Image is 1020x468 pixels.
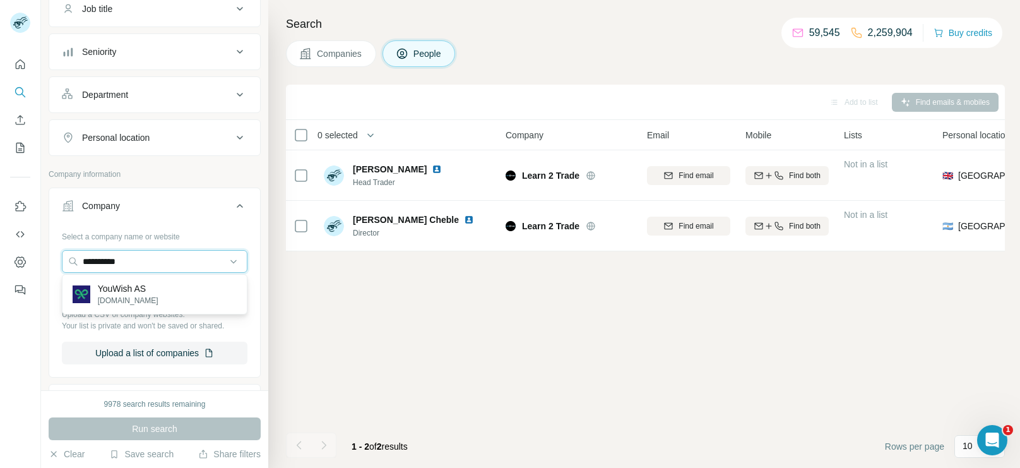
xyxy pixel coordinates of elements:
div: Select a company name or website [62,226,247,243]
div: Personal location [82,131,150,144]
span: of [369,441,377,452]
img: Logo of Learn 2 Trade [506,171,516,181]
button: Industry [49,387,260,417]
span: [PERSON_NAME] [353,163,427,176]
span: 🇬🇧 [942,169,953,182]
span: 0 selected [317,129,358,141]
span: results [352,441,408,452]
button: Search [10,81,30,104]
span: People [413,47,442,60]
span: Company [506,129,543,141]
button: Buy credits [934,24,992,42]
p: Your list is private and won't be saved or shared. [62,320,247,332]
span: Find both [789,170,821,181]
iframe: Intercom live chat [977,425,1007,455]
p: Upload a CSV of company websites. [62,309,247,320]
span: Head Trader [353,177,447,188]
p: 2,259,904 [868,25,913,40]
span: Personal location [942,129,1010,141]
span: Find email [679,220,713,232]
button: Use Surfe API [10,223,30,246]
button: Find email [647,217,730,236]
p: 59,545 [809,25,840,40]
span: Find both [789,220,821,232]
div: Company [82,200,120,212]
img: Avatar [324,216,344,236]
span: Not in a list [844,210,887,220]
span: 1 [1003,425,1013,435]
button: Seniority [49,37,260,67]
span: Lists [844,129,862,141]
span: Companies [317,47,363,60]
img: LinkedIn logo [464,215,474,225]
span: 🇦🇷 [942,220,953,232]
button: Clear [49,448,85,460]
div: Seniority [82,45,116,58]
button: Enrich CSV [10,109,30,131]
button: Department [49,80,260,110]
img: YouWish AS [73,285,90,303]
button: Find email [647,166,730,185]
span: [PERSON_NAME] Cheble [353,213,459,226]
button: Feedback [10,279,30,301]
button: Company [49,191,260,226]
span: Learn 2 Trade [522,220,579,232]
button: Find both [745,166,829,185]
button: Find both [745,217,829,236]
button: Quick start [10,53,30,76]
div: 9978 search results remaining [104,399,206,410]
button: Upload a list of companies [62,342,247,364]
div: Job title [82,3,112,15]
button: Personal location [49,123,260,153]
p: YouWish AS [98,282,158,295]
button: Save search [109,448,174,460]
button: My lists [10,136,30,159]
span: Not in a list [844,159,887,169]
p: Company information [49,169,261,180]
h4: Search [286,15,1005,33]
button: Use Surfe on LinkedIn [10,195,30,218]
img: Avatar [324,165,344,186]
span: Director [353,227,479,239]
img: Logo of Learn 2 Trade [506,221,516,231]
p: 10 [963,440,973,452]
button: Share filters [198,448,261,460]
span: Find email [679,170,713,181]
p: [DOMAIN_NAME] [98,295,158,306]
span: Rows per page [885,440,944,453]
div: Department [82,88,128,101]
button: Dashboard [10,251,30,273]
img: LinkedIn logo [432,164,442,174]
span: 2 [377,441,382,452]
span: Email [647,129,669,141]
span: Learn 2 Trade [522,169,579,182]
span: Mobile [745,129,771,141]
span: 1 - 2 [352,441,369,452]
